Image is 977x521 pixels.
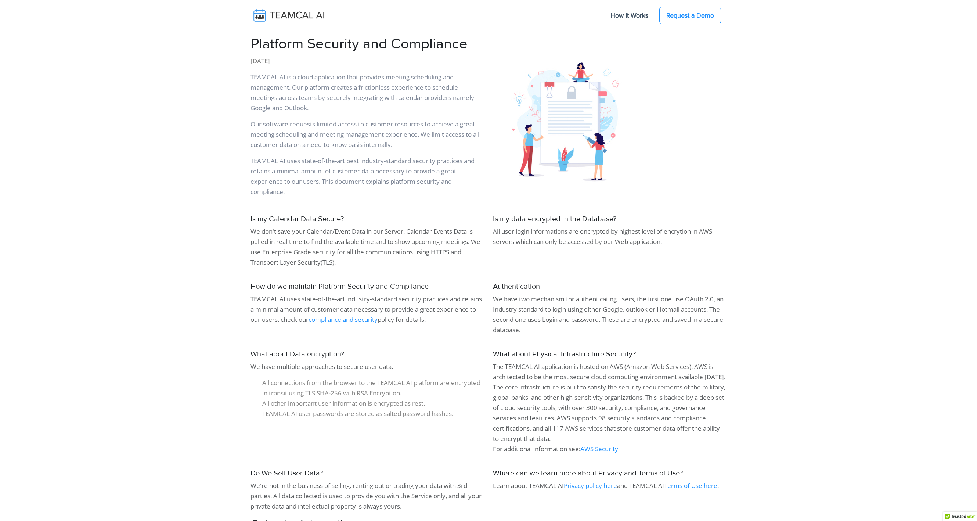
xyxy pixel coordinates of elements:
[493,350,727,359] h5: What about Physical Infrastructure Security?
[493,54,662,184] img: ...
[250,226,484,267] p: We don't save your Calendar/Event Data in our Server. Calendar Events Data is pulled in real-time...
[493,294,727,335] p: We have two mechanism for authenticating users, the first one use OAuth 2.0, an Industry standard...
[250,72,484,113] p: TEAMCAL AI is a cloud application that provides meeting scheduling and management. Our platform c...
[262,378,484,398] li: All connections from the browser to the TEAMCAL AI platform are encrypted in transit using TLS SH...
[250,350,484,359] h5: What about Data encryption?
[250,294,484,325] p: TEAMCAL AI uses state-of-the-art industry-standard security practices and retains a minimal amoun...
[250,119,484,150] p: Our software requests limited access to customer resources to achieve a great meeting scheduling ...
[603,8,656,23] a: How It Works
[493,469,727,478] h5: Where can we learn more about Privacy and Terms of Use?
[493,215,727,223] h5: Is my data encrypted in the Database?
[309,315,378,324] a: compliance and security
[580,445,618,453] a: AWS Security
[250,481,484,511] p: We're not in the business of selling, renting out or trading your data with 3rd parties. All data...
[493,481,727,491] p: Learn about TEAMCAL AI and TEAMCAL AI .
[250,156,484,197] p: TEAMCAL AI uses state-of-the-art best industry-standard security practices and retains a minimal ...
[262,398,484,409] li: All other important user information is encrypted as rest.
[659,7,721,24] a: Request a Demo
[564,481,617,490] a: Privacy policy here
[262,409,484,419] li: TEAMCAL AI user passwords are stored as salted password hashes.
[493,282,727,291] h5: Authentication
[250,282,484,291] h5: How do we maintain Platform Security and Compliance
[250,215,484,223] h5: Is my Calendar Data Secure?
[250,35,484,53] h1: Platform Security and Compliance
[493,226,727,247] p: All user login informations are encrypted by highest level of encrytion in AWS servers which can ...
[250,362,484,372] p: We have multiple approaches to secure user data.
[250,56,484,66] p: [DATE]
[664,481,717,490] a: Terms of Use here
[493,362,727,454] p: The TEAMCAL AI application is hosted on AWS (Amazon Web Services). AWS is architected to be the m...
[250,469,484,478] h5: Do We Sell User Data?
